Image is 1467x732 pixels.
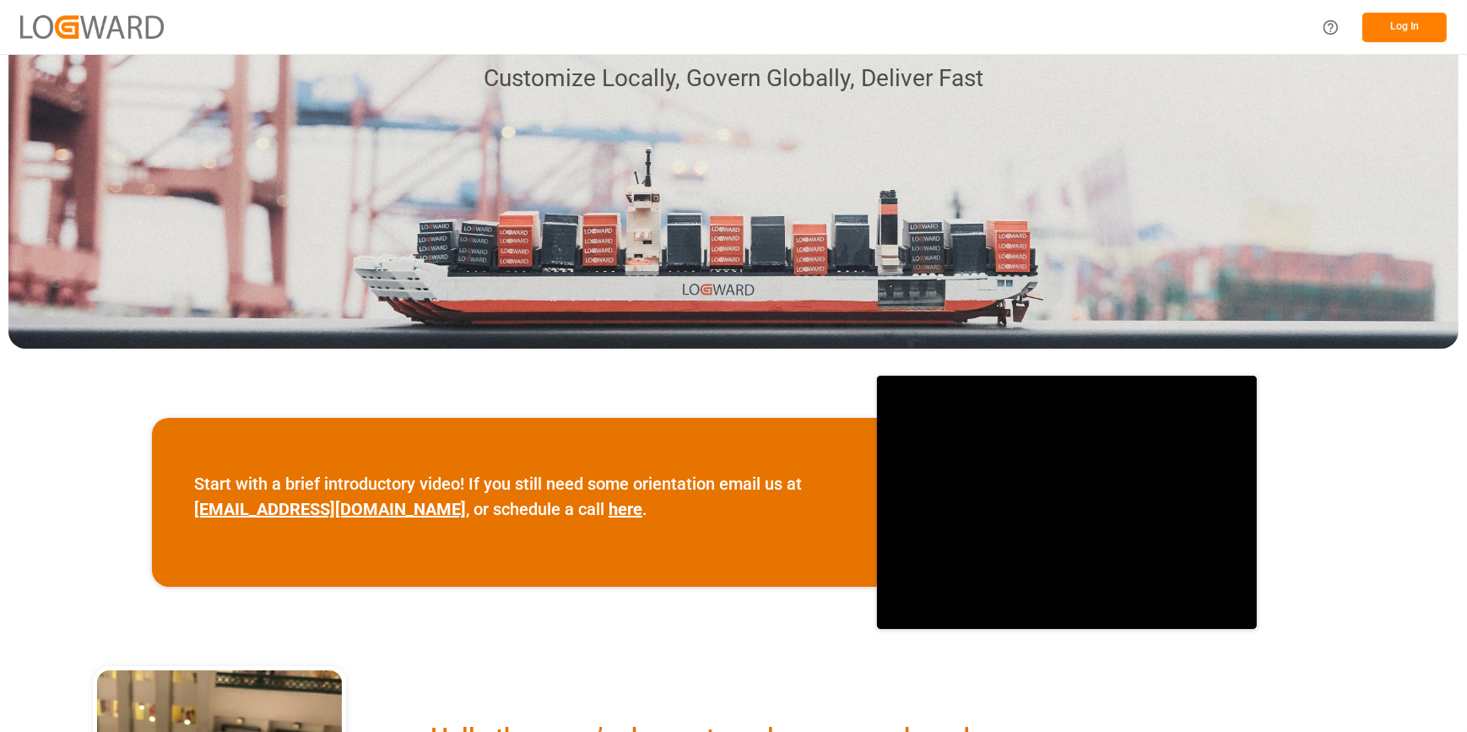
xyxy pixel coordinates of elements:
button: Log In [1362,13,1447,42]
button: Help Center [1312,8,1350,46]
a: here [609,499,642,519]
p: Start with a brief introductory video! If you still need some orientation email us at , or schedu... [194,471,835,522]
iframe: video [877,376,1257,629]
a: [EMAIL_ADDRESS][DOMAIN_NAME] [194,499,466,519]
p: Customize Locally, Govern Globally, Deliver Fast [282,60,1185,98]
img: Logward_new_orange.png [20,15,164,38]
